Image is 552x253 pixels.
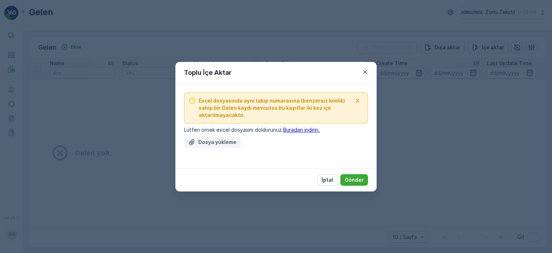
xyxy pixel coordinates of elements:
span: Excel dosyasında aynı takip numarasına (benzersiz kimlik) sahip bir Gelen kaydı mevcutsa bu kayıt... [199,97,352,119]
button: Gönder [340,174,368,186]
a: Buradan indirin. [283,127,320,133]
p: Lütfen örnek excel dosyasını doldurunuz. [184,126,368,134]
p: Dosya yükleme [198,139,236,146]
p: Toplu İçe Aktar [184,68,231,78]
p: İptal [322,176,333,184]
p: Gönder [345,176,364,184]
button: İptal [317,174,337,186]
button: Dosya Yükle [184,136,241,148]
